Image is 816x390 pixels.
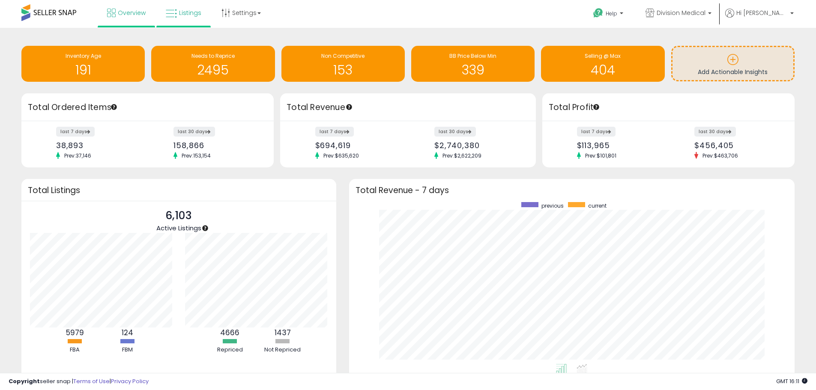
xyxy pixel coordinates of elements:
h3: Total Ordered Items [28,101,267,113]
span: BB Price Below Min [449,52,496,60]
span: Overview [118,9,146,17]
a: Inventory Age 191 [21,46,145,82]
div: FBM [102,346,153,354]
h1: 2495 [155,63,270,77]
div: FBA [49,346,101,354]
span: previous [541,202,564,209]
a: Terms of Use [73,377,110,385]
div: 158,866 [173,141,259,150]
a: Privacy Policy [111,377,149,385]
h1: 191 [26,63,140,77]
div: Tooltip anchor [110,103,118,111]
span: Prev: $635,620 [319,152,363,159]
div: seller snap | | [9,378,149,386]
a: Hi [PERSON_NAME] [725,9,794,28]
label: last 30 days [694,127,736,137]
div: Tooltip anchor [592,103,600,111]
b: 1437 [275,327,291,338]
a: BB Price Below Min 339 [411,46,535,82]
span: Prev: $463,706 [698,152,742,159]
p: 6,103 [156,208,201,224]
label: last 7 days [56,127,95,137]
div: Not Repriced [257,346,308,354]
a: Add Actionable Insights [673,47,793,80]
div: Tooltip anchor [201,224,209,232]
div: $694,619 [315,141,402,150]
div: $2,740,380 [434,141,521,150]
label: last 7 days [577,127,616,137]
div: Tooltip anchor [345,103,353,111]
span: Needs to Reprice [191,52,235,60]
span: current [588,202,607,209]
div: $113,965 [577,141,662,150]
span: Division Medical [657,9,705,17]
label: last 7 days [315,127,354,137]
span: Listings [179,9,201,17]
span: Add Actionable Insights [698,68,768,76]
i: Get Help [593,8,604,18]
b: 124 [122,327,133,338]
span: Selling @ Max [585,52,621,60]
a: Needs to Reprice 2495 [151,46,275,82]
h3: Total Revenue [287,101,529,113]
b: 4666 [220,327,239,338]
span: Inventory Age [66,52,101,60]
h3: Total Listings [28,187,330,194]
span: Prev: $101,801 [581,152,621,159]
label: last 30 days [434,127,476,137]
b: 5979 [66,327,84,338]
div: $456,405 [694,141,780,150]
a: Non Competitive 153 [281,46,405,82]
div: Repriced [204,346,256,354]
label: last 30 days [173,127,215,137]
a: Selling @ Max 404 [541,46,664,82]
div: 38,893 [56,141,141,150]
strong: Copyright [9,377,40,385]
a: Help [586,1,632,28]
span: Prev: 37,146 [60,152,96,159]
span: Hi [PERSON_NAME] [736,9,788,17]
h1: 404 [545,63,660,77]
span: Prev: $2,622,209 [438,152,486,159]
span: Help [606,10,617,17]
span: Non Competitive [321,52,365,60]
span: Prev: 153,154 [177,152,215,159]
span: 2025-08-15 16:11 GMT [776,377,807,385]
h3: Total Revenue - 7 days [356,187,788,194]
h1: 339 [415,63,530,77]
h1: 153 [286,63,401,77]
h3: Total Profit [549,101,788,113]
span: Active Listings [156,223,201,232]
